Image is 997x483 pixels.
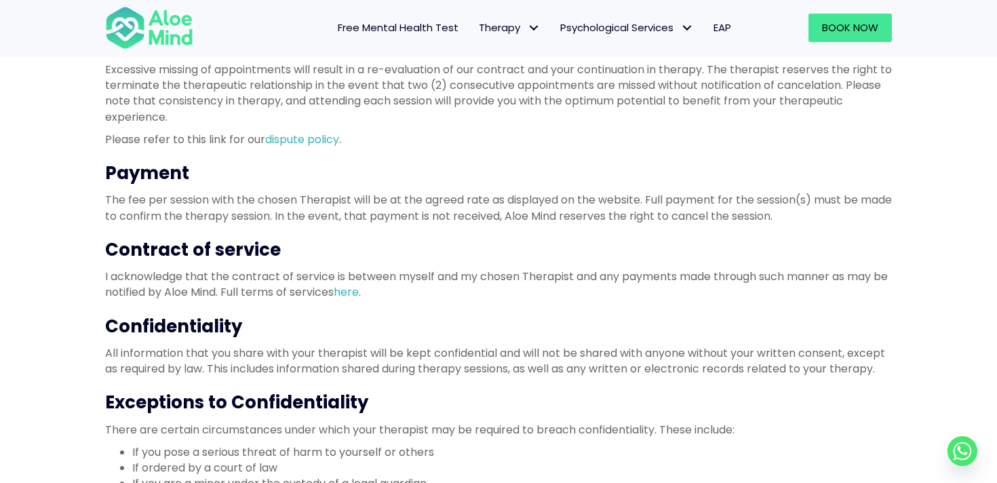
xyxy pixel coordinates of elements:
h3: Confidentiality [105,314,892,339]
p: All information that you share with your therapist will be kept confidential and will not be shar... [105,345,892,376]
h3: Contract of service [105,237,892,262]
a: here [334,284,359,300]
a: TherapyTherapy: submenu [469,14,550,42]
p: Excessive missing of appointments will result in a re-evaluation of our contract and your continu... [105,62,892,125]
span: Book Now [822,20,878,35]
h3: Exceptions to Confidentiality [105,390,892,414]
p: The fee per session with the chosen Therapist will be at the agreed rate as displayed on the webs... [105,192,892,223]
span: Therapy: submenu [524,18,543,38]
p: Please refer to this link for our . [105,132,892,147]
li: If you pose a serious threat of harm to yourself or others [132,444,892,460]
a: EAP [703,14,741,42]
a: Whatsapp [947,436,977,466]
li: If ordered by a court of law [132,460,892,476]
nav: Menu [211,14,741,42]
a: Psychological ServicesPsychological Services: submenu [550,14,703,42]
a: Book Now [808,14,892,42]
span: EAP [713,20,731,35]
h3: Payment [105,161,892,185]
a: Free Mental Health Test [328,14,469,42]
span: Psychological Services: submenu [677,18,697,38]
p: I acknowledge that the contract of service is between myself and my chosen Therapist and any paym... [105,269,892,300]
span: Free Mental Health Test [338,20,458,35]
span: Psychological Services [560,20,693,35]
p: There are certain circumstances under which your therapist may be required to breach confidential... [105,422,892,438]
span: Therapy [479,20,540,35]
img: Aloe mind Logo [105,5,193,50]
a: dispute policy [265,132,339,147]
